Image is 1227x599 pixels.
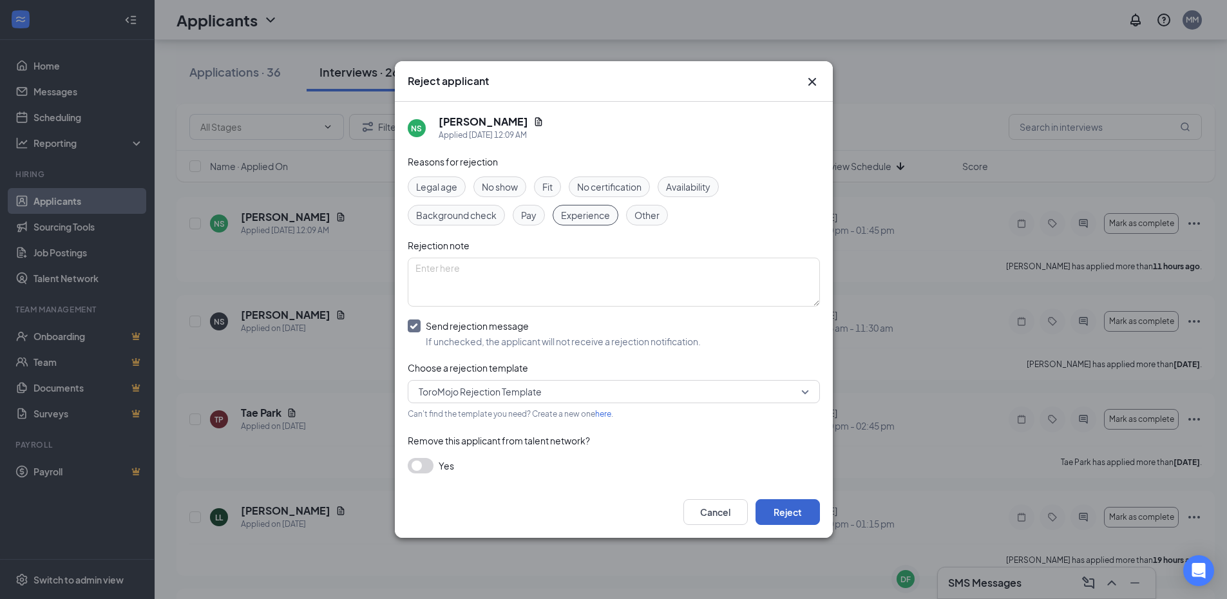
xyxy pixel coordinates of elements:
[411,123,422,134] div: NS
[533,117,544,127] svg: Document
[416,180,457,194] span: Legal age
[482,180,518,194] span: No show
[1183,555,1214,586] div: Open Intercom Messenger
[439,458,454,473] span: Yes
[408,409,613,419] span: Can't find the template you need? Create a new one .
[419,382,542,401] span: ToroMojo Rejection Template
[756,499,820,525] button: Reject
[542,180,553,194] span: Fit
[408,435,590,446] span: Remove this applicant from talent network?
[577,180,642,194] span: No certification
[408,74,489,88] h3: Reject applicant
[408,156,498,167] span: Reasons for rejection
[521,208,537,222] span: Pay
[804,74,820,90] svg: Cross
[595,409,611,419] a: here
[683,499,748,525] button: Cancel
[408,240,470,251] span: Rejection note
[439,115,528,129] h5: [PERSON_NAME]
[408,362,528,374] span: Choose a rejection template
[439,129,544,142] div: Applied [DATE] 12:09 AM
[416,208,497,222] span: Background check
[804,74,820,90] button: Close
[666,180,710,194] span: Availability
[634,208,660,222] span: Other
[561,208,610,222] span: Experience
